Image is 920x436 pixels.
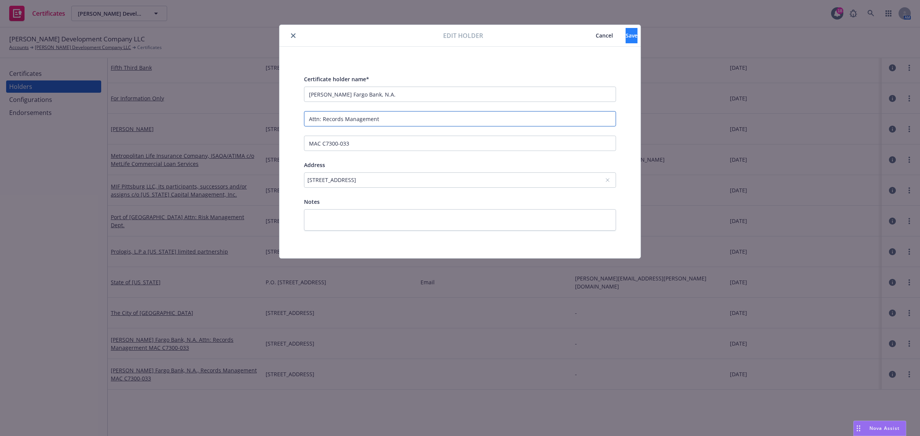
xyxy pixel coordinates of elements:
[869,425,900,431] span: Nova Assist
[304,161,325,169] span: Address
[304,111,616,126] input: Line 2 - optional
[854,421,863,436] div: Drag to move
[304,198,320,205] span: Notes
[304,136,616,151] input: Line 3 - optional
[853,421,906,436] button: Nova Assist
[304,87,616,102] input: Line 1
[304,75,369,83] span: Certificate holder name*
[304,172,616,188] button: [STREET_ADDRESS]
[307,176,605,184] div: [STREET_ADDRESS]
